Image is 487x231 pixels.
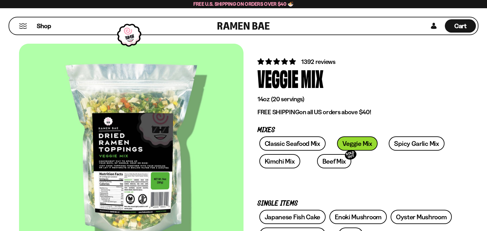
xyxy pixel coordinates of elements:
p: on all US orders above $40! [257,108,454,116]
div: SOLD OUT [344,149,358,161]
span: Free U.S. Shipping on Orders over $40 🍜 [193,1,294,7]
a: Cart [445,17,476,34]
span: Cart [454,22,467,30]
a: Oyster Mushroom [391,210,452,224]
a: Japanese Fish Cake [259,210,326,224]
span: Shop [37,22,51,30]
div: Mix [301,66,323,90]
a: Classic Seafood Mix [259,136,326,151]
div: Veggie [257,66,298,90]
a: Enoki Mushroom [329,210,387,224]
p: Single Items [257,201,454,207]
p: 14oz (20 servings) [257,95,454,103]
button: Mobile Menu Trigger [19,23,27,29]
a: Spicy Garlic Mix [389,136,444,151]
a: Beef MixSOLD OUT [317,154,352,168]
a: Kimchi Mix [259,154,300,168]
span: 4.76 stars [257,58,297,66]
strong: FREE SHIPPING [257,108,299,116]
span: 1392 reviews [301,58,335,66]
p: Mixes [257,127,454,133]
a: Shop [37,19,51,33]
